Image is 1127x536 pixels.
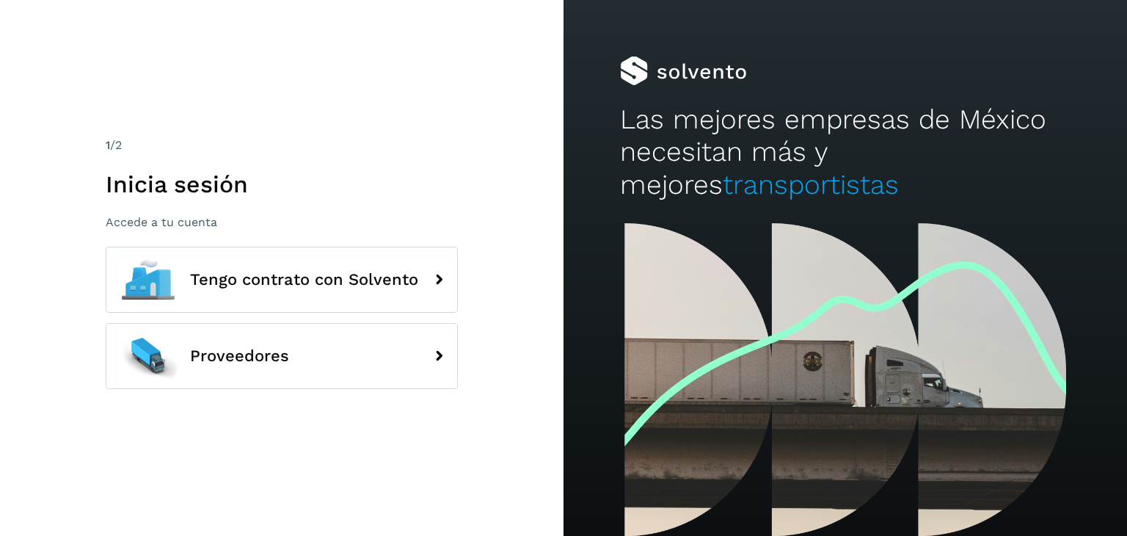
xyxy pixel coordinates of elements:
span: 1 [106,138,110,152]
button: Proveedores [106,323,458,389]
span: Tengo contrato con Solvento [190,271,418,289]
span: Proveedores [190,347,289,365]
span: transportistas [723,169,899,200]
h1: Inicia sesión [106,170,458,198]
h2: Las mejores empresas de México necesitan más y mejores [620,104,1071,201]
button: Tengo contrato con Solvento [106,247,458,313]
div: /2 [106,137,458,154]
p: Accede a tu cuenta [106,215,458,229]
